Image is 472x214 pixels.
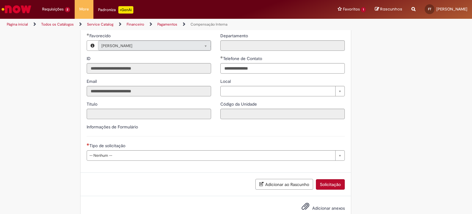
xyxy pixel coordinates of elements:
[89,143,127,148] span: Tipo de solicitação
[87,101,99,107] label: Somente leitura - Título
[87,55,92,62] label: Somente leitura - ID
[87,109,211,119] input: Título
[312,205,345,211] span: Adicionar anexos
[255,179,313,190] button: Adicionar ao Rascunho
[220,56,223,59] span: Obrigatório Preenchido
[220,63,345,74] input: Telefone de Contato
[79,6,89,12] span: More
[98,41,211,50] a: [PERSON_NAME]Limpar campo Favorecido
[65,7,70,12] span: 2
[87,143,89,146] span: Necessários
[101,41,195,51] span: [PERSON_NAME]
[220,109,345,119] input: Código da Unidade
[87,56,92,61] span: Somente leitura - ID
[428,7,431,11] span: FT
[118,6,133,14] p: +GenAi
[87,33,89,36] span: Obrigatório Preenchido
[223,56,263,61] span: Telefone de Contato
[191,22,227,27] a: Compensação Interna
[343,6,360,12] span: Favoritos
[220,86,345,96] a: Limpar campo Local
[87,86,211,96] input: Email
[87,22,113,27] a: Service Catalog
[220,101,258,107] label: Somente leitura - Código da Unidade
[87,33,112,39] label: Somente leitura - Necessários - Favorecido
[220,33,249,39] label: Somente leitura - Departamento
[87,63,211,74] input: ID
[127,22,144,27] a: Financeiro
[89,33,112,38] span: Necessários - Favorecido
[87,78,98,84] label: Somente leitura - Email
[380,6,402,12] span: Rascunhos
[220,40,345,51] input: Departamento
[5,19,310,30] ul: Trilhas de página
[375,6,402,12] a: Rascunhos
[87,41,98,50] button: Favorecido, Visualizar este registro FERNANDA VALIM TRINDADE
[98,6,133,14] div: Padroniza
[7,22,28,27] a: Página inicial
[41,22,74,27] a: Todos os Catálogos
[87,124,138,130] label: Informações de Formulário
[1,3,32,15] img: ServiceNow
[316,179,345,190] button: Solicitação
[89,151,332,160] span: -- Nenhum --
[436,6,467,12] span: [PERSON_NAME]
[157,22,177,27] a: Pagamentos
[220,79,232,84] span: Local
[220,33,249,38] span: Somente leitura - Departamento
[361,7,366,12] span: 1
[42,6,64,12] span: Requisições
